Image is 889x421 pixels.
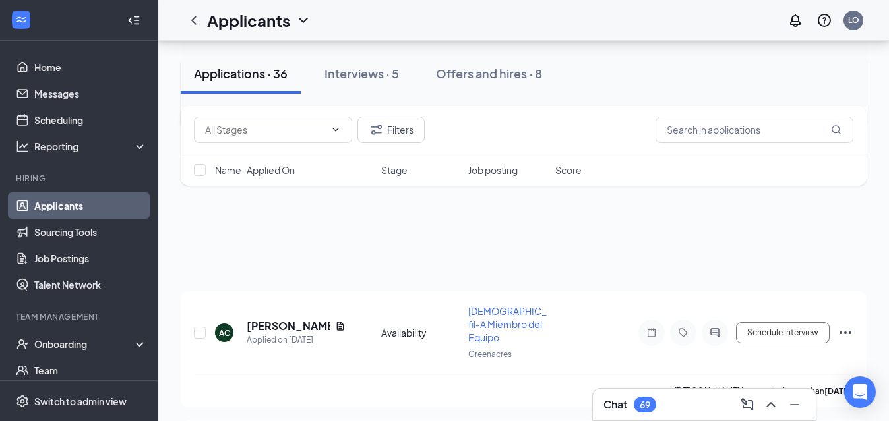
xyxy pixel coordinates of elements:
svg: ChevronLeft [186,13,202,28]
div: Offers and hires · 8 [436,65,542,82]
a: Applicants [34,192,147,219]
a: Team [34,357,147,383]
a: Home [34,54,147,80]
div: Switch to admin view [34,395,127,408]
div: LO [848,14,859,26]
div: Onboarding [34,337,136,351]
svg: Document [335,321,346,331]
svg: WorkstreamLogo [15,13,28,26]
a: Talent Network [34,271,147,298]
b: [DATE] [824,386,851,396]
span: [DEMOGRAPHIC_DATA]-fil-A Miembro del Equipo [468,305,576,343]
div: Reporting [34,140,148,153]
h1: Applicants [207,9,290,32]
a: Job Postings [34,245,147,271]
div: Open Intercom Messenger [844,376,876,408]
svg: Filter [369,122,384,138]
div: Applied on [DATE] [247,333,346,347]
span: Score [555,163,582,177]
svg: Analysis [16,140,29,153]
button: Minimize [784,394,805,415]
svg: MagnifyingGlass [831,125,842,135]
svg: Minimize [787,397,803,412]
a: Messages [34,80,147,107]
svg: Note [644,327,659,338]
div: Interviews · 5 [324,65,399,82]
div: Applications · 36 [194,65,288,82]
div: Availability [381,326,460,339]
svg: Collapse [127,14,140,27]
svg: ChevronDown [330,125,341,135]
span: Stage [381,163,408,177]
div: Team Management [16,311,144,322]
input: Search in applications [656,117,853,143]
button: ChevronUp [760,394,782,415]
button: Filter Filters [357,117,425,143]
svg: ActiveChat [707,327,723,338]
div: Hiring [16,173,144,184]
span: Greenacres [468,349,512,359]
svg: Ellipses [838,325,853,341]
div: AC [219,327,230,339]
button: ComposeMessage [737,394,758,415]
svg: QuestionInfo [816,13,832,28]
a: Scheduling [34,107,147,133]
span: Name · Applied On [215,163,295,177]
svg: ChevronDown [295,13,311,28]
h5: [PERSON_NAME] [247,319,330,333]
a: Sourcing Tools [34,219,147,245]
input: All Stages [205,123,325,137]
h3: Chat [603,397,627,412]
span: Job posting [468,163,518,177]
svg: ChevronUp [763,397,779,412]
p: [PERSON_NAME] has applied more than . [674,385,853,397]
svg: UserCheck [16,337,29,351]
svg: Notifications [787,13,803,28]
div: 69 [640,399,650,410]
button: Schedule Interview [736,322,830,343]
svg: ComposeMessage [739,397,755,412]
svg: Tag [675,327,691,338]
svg: Settings [16,395,29,408]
